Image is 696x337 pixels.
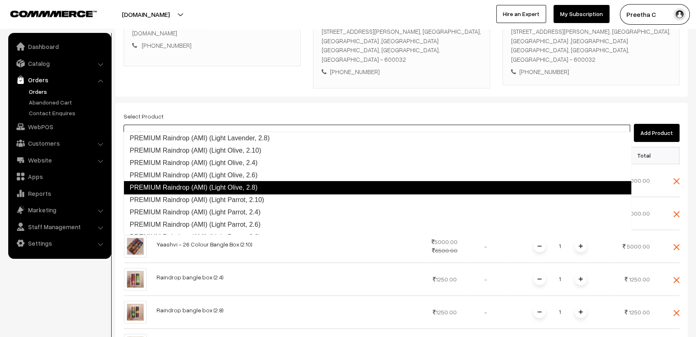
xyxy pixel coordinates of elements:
div: [PHONE_NUMBER] [511,67,671,77]
img: 2.8.jpg [124,301,147,323]
a: PREMIUM Raindrop (AMI) (Light Lavender, 2.8) [124,132,631,144]
div: [PHONE_NUMBER] [322,67,481,77]
img: COMMMERCE [10,11,97,17]
a: Website [10,153,108,167]
a: [PERSON_NAME][DOMAIN_NAME][EMAIL_ADDRESS][DOMAIN_NAME] [132,20,281,37]
a: PREMIUM Raindrop (AMI) (Light Parrot, 2.6) [124,218,631,231]
img: close [673,244,680,250]
a: Dashboard [10,39,108,54]
div: [STREET_ADDRESS][PERSON_NAME], [GEOGRAPHIC_DATA], [GEOGRAPHIC_DATA] ,[GEOGRAPHIC_DATA] [GEOGRAPHI... [322,27,481,64]
img: plusI [579,277,583,281]
img: close [673,310,680,316]
a: Customers [10,136,108,151]
button: Add Product [634,124,680,142]
a: Raindrop bangle box (2.4) [156,274,224,281]
label: Select Product [124,112,163,121]
a: Marketing [10,202,108,217]
a: Orders [27,87,108,96]
img: close [673,277,680,283]
span: 5000.00 [627,210,650,217]
span: - [484,276,487,283]
strike: 6500.00 [432,247,458,254]
td: 1250.00 [424,263,465,295]
span: 5000.00 [627,243,650,250]
span: 1250.00 [629,276,650,283]
a: PREMIUM Raindrop (AMI) (Light Olive, 2.10) [124,144,631,157]
span: 5000.00 [627,177,650,184]
img: minus [537,310,542,314]
a: WebPOS [10,119,108,134]
img: 0.jpg [124,235,147,258]
a: Staff Management [10,219,108,234]
a: Orders [10,72,108,87]
th: Total [614,147,655,164]
span: 1250.00 [629,309,650,316]
a: Reports [10,186,108,201]
img: 2.4.jpg [124,268,147,291]
a: Raindrop bangle box (2.8) [156,307,224,314]
div: [STREET_ADDRESS][PERSON_NAME], [GEOGRAPHIC_DATA], [GEOGRAPHIC_DATA] ,[GEOGRAPHIC_DATA] [GEOGRAPHI... [511,27,671,64]
td: 1250.00 [424,295,465,328]
img: plusI [579,310,583,314]
a: PREMIUM Raindrop (AMI) (Light Olive, 2.8) [124,181,631,194]
img: minus [537,277,542,281]
a: PREMIUM Raindrop (AMI) (Light Parrot, 2.4) [124,206,631,218]
img: plusI [579,244,583,248]
img: close [673,178,680,184]
a: Settings [10,236,108,251]
input: Type and Search [124,125,630,141]
a: PREMIUM Raindrop (AMI) (Light Parrot, 2.8) [124,231,631,243]
a: Yaashvi - 26 Colour Bangle Box (2.10) [156,241,252,248]
img: minus [537,244,542,248]
span: - [484,309,487,316]
a: PREMIUM Raindrop (AMI) (Light Olive, 2.4) [124,157,631,169]
a: Catalog [10,56,108,71]
a: PREMIUM Raindrop (AMI) (Light Olive, 2.6) [124,169,631,181]
a: Hire an Expert [496,5,546,23]
a: Contact Enquires [27,109,108,117]
a: Abandoned Cart [27,98,108,107]
button: [DOMAIN_NAME] [93,4,199,25]
a: COMMMERCE [10,8,82,18]
button: Preetha C [620,4,690,25]
td: 5000.00 [424,230,465,263]
a: [PHONE_NUMBER] [142,42,192,49]
a: PREMIUM Raindrop (AMI) (Light Parrot, 2.10) [124,194,631,206]
span: - [484,243,487,250]
a: My Subscription [554,5,610,23]
a: Apps [10,169,108,184]
img: close [673,211,680,217]
img: user [673,8,686,21]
